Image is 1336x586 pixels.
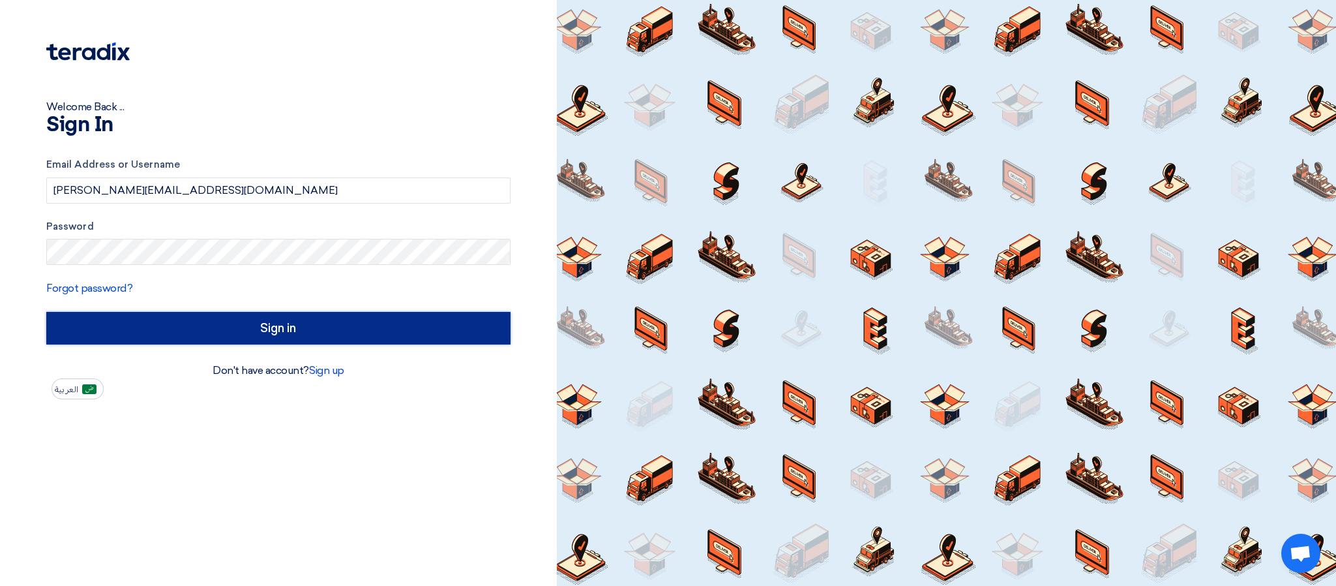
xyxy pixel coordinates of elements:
div: Welcome Back ... [46,99,511,115]
span: العربية [55,385,78,394]
div: Open chat [1281,534,1320,573]
img: ar-AR.png [82,384,96,394]
label: Password [46,219,511,234]
div: Don't have account? [46,363,511,378]
h1: Sign In [46,115,511,136]
button: العربية [52,378,104,399]
a: Forgot password? [46,282,132,294]
input: Enter your business email or username [46,177,511,204]
input: Sign in [46,312,511,345]
img: Teradix logo [46,42,130,61]
label: Email Address or Username [46,157,511,172]
a: Sign up [309,364,344,377]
